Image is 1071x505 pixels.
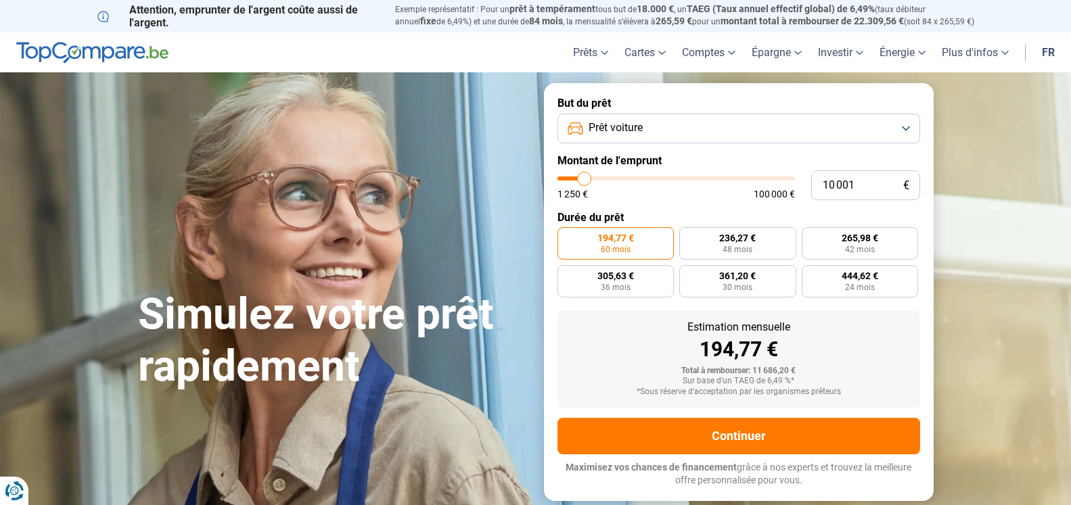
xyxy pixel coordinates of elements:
[723,245,752,254] span: 48 mois
[557,211,920,224] label: Durée du prêt
[568,387,909,397] div: *Sous réserve d'acceptation par les organismes prêteurs
[557,154,920,167] label: Montant de l'emprunt
[601,283,631,291] span: 36 mois
[687,3,875,14] span: TAEG (Taux annuel effectif global) de 6,49%
[589,120,643,135] span: Prêt voiture
[1034,32,1063,72] a: fr
[719,233,756,243] span: 236,27 €
[597,271,634,281] span: 305,63 €
[903,180,909,191] span: €
[568,322,909,333] div: Estimation mensuelle
[566,462,737,473] span: Maximisez vos chances de financement
[557,114,920,143] button: Prêt voiture
[568,366,909,376] div: Total à rembourser: 11 686,20 €
[744,32,810,72] a: Épargne
[871,32,934,72] a: Énergie
[810,32,871,72] a: Investir
[723,283,752,291] span: 30 mois
[616,32,674,72] a: Cartes
[568,339,909,360] div: 194,77 €
[509,3,595,14] span: prêt à tempérament
[557,461,920,487] p: grâce à nos experts et trouvez la meilleure offre personnalisée pour vous.
[16,42,168,64] img: TopCompare
[557,418,920,454] button: Continuer
[395,3,974,28] p: Exemple représentatif : Pour un tous but de , un (taux débiteur annuel de 6,49%) et une durée de ...
[557,97,920,110] label: But du prêt
[754,189,795,199] span: 100 000 €
[420,16,436,26] span: fixe
[97,3,379,29] p: Attention, emprunter de l'argent coûte aussi de l'argent.
[719,271,756,281] span: 361,20 €
[557,189,588,199] span: 1 250 €
[721,16,904,26] span: montant total à rembourser de 22.309,56 €
[597,233,634,243] span: 194,77 €
[568,377,909,386] div: Sur base d'un TAEG de 6,49 %*
[842,233,878,243] span: 265,98 €
[138,289,528,393] h1: Simulez votre prêt rapidement
[674,32,744,72] a: Comptes
[637,3,674,14] span: 18.000 €
[845,283,875,291] span: 24 mois
[845,245,875,254] span: 42 mois
[565,32,616,72] a: Prêts
[601,245,631,254] span: 60 mois
[842,271,878,281] span: 444,62 €
[934,32,1017,72] a: Plus d'infos
[529,16,563,26] span: 84 mois
[656,16,692,26] span: 265,59 €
